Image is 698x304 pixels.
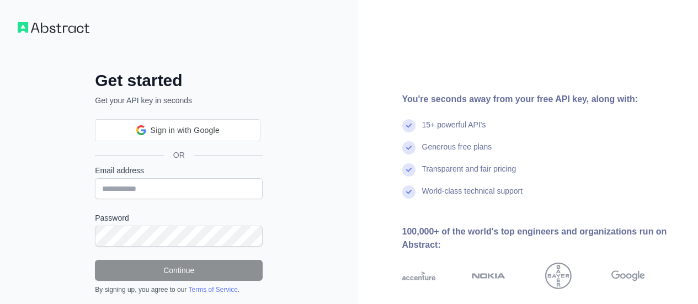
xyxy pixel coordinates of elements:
[422,185,523,207] div: World-class technical support
[95,285,263,294] div: By signing up, you agree to our .
[422,141,492,163] div: Generous free plans
[95,95,263,106] p: Get your API key in seconds
[402,225,681,252] div: 100,000+ of the world's top engineers and organizations run on Abstract:
[151,125,220,136] span: Sign in with Google
[95,71,263,90] h2: Get started
[422,119,486,141] div: 15+ powerful API's
[402,263,436,289] img: accenture
[402,93,681,106] div: You're seconds away from your free API key, along with:
[472,263,505,289] img: nokia
[545,263,572,289] img: bayer
[402,119,415,132] img: check mark
[402,185,415,199] img: check mark
[95,165,263,176] label: Email address
[95,212,263,223] label: Password
[611,263,645,289] img: google
[188,286,237,294] a: Terms of Service
[422,163,516,185] div: Transparent and fair pricing
[18,22,89,33] img: Workflow
[402,163,415,177] img: check mark
[95,260,263,281] button: Continue
[402,141,415,154] img: check mark
[95,119,260,141] div: Sign in with Google
[164,150,194,161] span: OR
